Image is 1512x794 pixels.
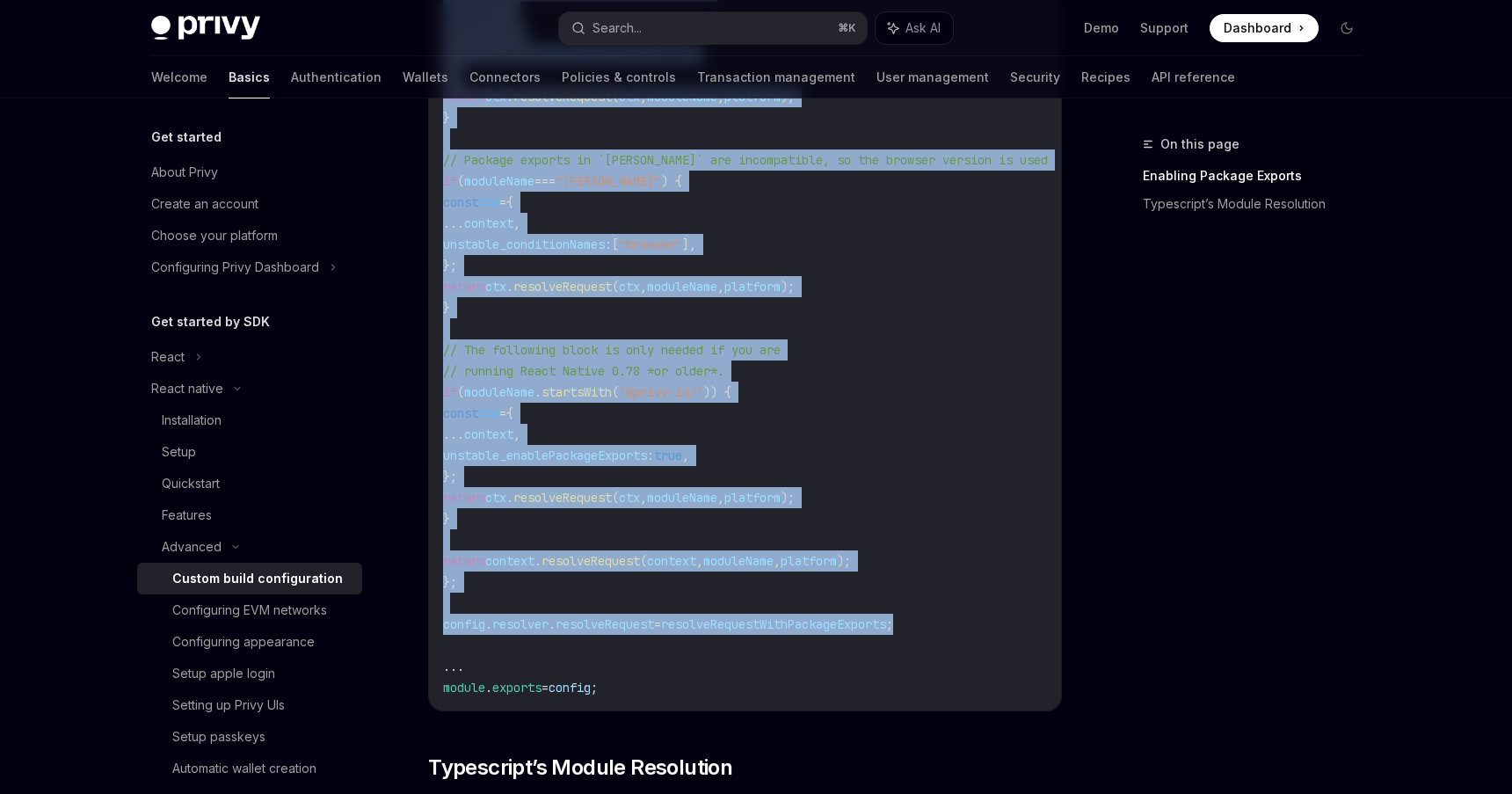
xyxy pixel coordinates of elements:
span: ... [443,426,464,442]
a: Quickstart [137,468,362,499]
div: Setting up Privy UIs [172,695,285,716]
span: ⌘ K [838,21,856,35]
span: } [443,300,450,316]
span: , [640,89,647,105]
span: return [443,89,485,105]
span: "[PERSON_NAME]" [556,173,661,189]
span: ctx [485,490,506,506]
span: ctx [619,490,640,506]
span: , [717,279,724,295]
span: ); [781,279,795,295]
span: return [443,490,485,506]
span: . [534,553,542,569]
span: startsWith [542,384,612,400]
div: About Privy [151,162,218,183]
span: platform [724,490,781,506]
a: Dashboard [1210,14,1319,42]
span: moduleName [647,490,717,506]
div: Configuring EVM networks [172,600,327,621]
span: [ [612,237,619,252]
a: API reference [1152,56,1235,98]
div: Create an account [151,193,258,215]
span: const [443,194,478,210]
span: ], [682,237,696,252]
span: resolver [492,616,549,632]
span: module [443,680,485,696]
span: moduleName [464,173,534,189]
span: = [542,680,549,696]
span: '@privy-io/' [619,384,703,400]
span: ( [612,89,619,105]
span: Dashboard [1224,19,1291,37]
span: , [640,279,647,295]
span: . [549,616,556,632]
span: platform [781,553,837,569]
span: unstable_enablePackageExports: [443,448,654,463]
div: React native [151,378,223,399]
span: true [654,448,682,463]
span: resolveRequest [513,490,612,506]
span: ctx [485,279,506,295]
span: ( [612,490,619,506]
div: Quickstart [162,473,220,494]
span: Ask AI [905,19,941,37]
a: Typescript’s Module Resolution [1143,190,1375,218]
div: Setup [162,441,196,463]
span: const [443,405,478,421]
span: resolveRequest [542,553,640,569]
span: context [485,553,534,569]
span: , [717,490,724,506]
span: )) { [703,384,731,400]
span: ctx [478,405,499,421]
div: Configuring Privy Dashboard [151,257,319,278]
span: ctx [478,194,499,210]
span: ... [443,659,464,674]
span: . [506,89,513,105]
div: Setup passkeys [172,726,265,747]
span: ctx [619,279,640,295]
span: resolveRequest [513,89,612,105]
a: Authentication [291,56,382,98]
span: platform [724,89,781,105]
span: ... [443,215,464,231]
a: Create an account [137,188,362,220]
h5: Get started [151,127,222,148]
span: return [443,553,485,569]
a: Security [1010,56,1060,98]
span: context [647,553,696,569]
a: Transaction management [697,56,855,98]
a: Recipes [1081,56,1130,98]
span: = [654,616,661,632]
span: moduleName [703,553,774,569]
span: context [464,215,513,231]
a: Welcome [151,56,207,98]
span: unstable_conditionNames: [443,237,612,252]
span: ( [457,173,464,189]
span: // Package exports in `[PERSON_NAME]` are incompatible, so the browser version is used [443,152,1048,168]
span: . [506,279,513,295]
div: Configuring appearance [172,631,315,652]
span: , [640,490,647,506]
div: Custom build configuration [172,568,343,589]
span: = [499,405,506,421]
span: if [443,384,457,400]
span: ( [612,384,619,400]
span: { [506,194,513,210]
span: Typescript’s Module Resolution [428,754,732,782]
div: React [151,346,185,368]
span: . [485,616,492,632]
span: "browser" [619,237,682,252]
a: Features [137,499,362,531]
a: Automatic wallet creation [137,753,362,784]
span: ); [781,490,795,506]
span: exports [492,680,542,696]
span: } [443,110,450,126]
a: Setup apple login [137,658,362,689]
a: Installation [137,404,362,436]
span: return [443,279,485,295]
a: Support [1140,19,1189,37]
a: Basics [229,56,270,98]
div: Installation [162,410,222,431]
span: config [549,680,591,696]
a: Custom build configuration [137,563,362,594]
